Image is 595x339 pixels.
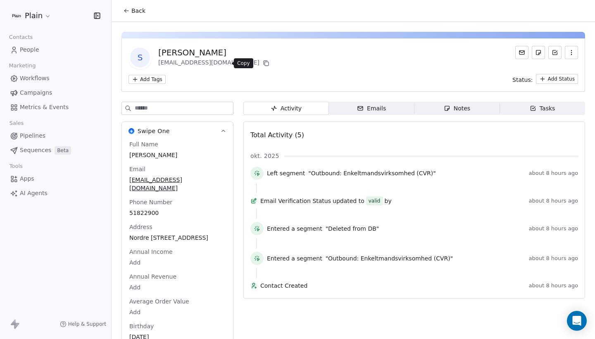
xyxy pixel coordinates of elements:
button: Plain [10,9,53,23]
a: Help & Support [60,321,106,327]
span: Annual Income [128,248,174,256]
span: Sequences [20,146,51,155]
span: Total Activity (5) [250,131,304,139]
span: Workflows [20,74,50,83]
span: Left segment [267,169,305,177]
span: 51822900 [129,209,226,217]
span: [PERSON_NAME] [129,151,226,159]
img: Swipe One [129,128,134,134]
span: "Outbound: Enkeltmandsvirksomhed (CVR)" [308,169,436,177]
span: about 8 hours ago [529,198,578,204]
a: Metrics & Events [7,100,105,114]
span: Back [131,7,145,15]
span: Pipelines [20,131,45,140]
span: by [385,197,392,205]
span: Help & Support [68,321,106,327]
span: Phone Number [128,198,174,206]
span: Plain [25,10,43,21]
button: Back [118,3,150,18]
a: SequencesBeta [7,143,105,157]
button: Add Status [536,74,578,84]
img: Plain-Logo-Tile.png [12,11,21,21]
span: S [130,48,150,67]
span: Address [128,223,154,231]
span: Swipe One [138,127,170,135]
span: about 8 hours ago [529,282,578,289]
a: People [7,43,105,57]
span: Add [129,258,226,267]
div: [EMAIL_ADDRESS][DOMAIN_NAME] [158,58,271,68]
span: AI Agents [20,189,48,198]
div: Emails [357,104,386,113]
span: Apps [20,174,34,183]
a: Campaigns [7,86,105,100]
span: Contact Created [260,282,526,290]
div: Tasks [530,104,555,113]
p: Copy [237,60,250,67]
span: Metrics & Events [20,103,69,112]
span: Campaigns [20,88,52,97]
span: about 8 hours ago [529,170,578,177]
span: Entered a segment [267,254,322,263]
div: valid [369,197,381,205]
span: Email Verification Status [260,197,331,205]
button: Swipe OneSwipe One [122,122,233,140]
a: Pipelines [7,129,105,143]
div: Open Intercom Messenger [567,311,587,331]
span: about 8 hours ago [529,255,578,262]
div: [PERSON_NAME] [158,47,271,58]
span: [EMAIL_ADDRESS][DOMAIN_NAME] [129,176,226,192]
div: Notes [444,104,470,113]
span: Marketing [5,60,39,72]
span: Add [129,308,226,316]
span: Tools [6,160,26,172]
span: Birthday [128,322,155,330]
a: Apps [7,172,105,186]
span: about 8 hours ago [529,225,578,232]
span: Full Name [128,140,160,148]
span: "Deleted from DB" [326,224,379,233]
span: People [20,45,39,54]
a: Workflows [7,72,105,85]
button: Add Tags [129,75,166,84]
span: okt. 2025 [250,152,279,160]
span: Annual Revenue [128,272,178,281]
span: Status: [512,76,533,84]
span: Email [128,165,147,173]
span: Entered a segment [267,224,322,233]
span: Contacts [5,31,36,43]
a: AI Agents [7,186,105,200]
span: Nordre [STREET_ADDRESS] [129,234,226,242]
span: updated to [333,197,364,205]
span: Sales [6,117,27,129]
span: "Outbound: Enkeltmandsvirksomhed (CVR)" [326,254,453,263]
span: Add [129,283,226,291]
span: Average Order Value [128,297,191,306]
span: Beta [55,146,71,155]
